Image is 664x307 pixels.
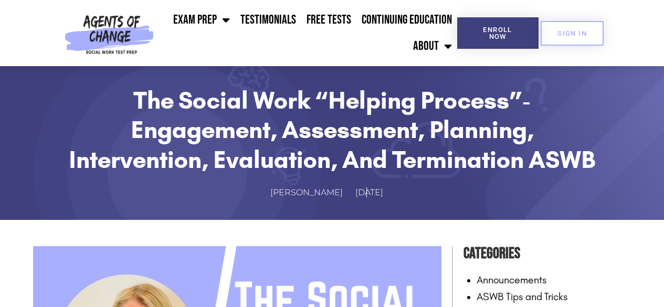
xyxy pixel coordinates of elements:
[270,185,353,200] a: [PERSON_NAME]
[168,7,235,33] a: Exam Prep
[408,33,457,59] a: About
[356,7,457,33] a: Continuing Education
[463,241,631,266] h4: Categories
[59,86,605,174] h1: The Social Work “Helping Process”- Engagement, Assessment, Planning, Intervention, Evaluation, an...
[270,185,343,200] span: [PERSON_NAME]
[457,17,539,49] a: Enroll Now
[541,21,604,46] a: SIGN IN
[477,273,547,286] a: Announcements
[474,26,522,40] span: Enroll Now
[301,7,356,33] a: Free Tests
[355,187,383,197] time: [DATE]
[477,290,568,303] a: ASWB Tips and Tricks
[235,7,301,33] a: Testimonials
[158,7,457,59] nav: Menu
[355,185,394,200] a: [DATE]
[557,30,587,37] span: SIGN IN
